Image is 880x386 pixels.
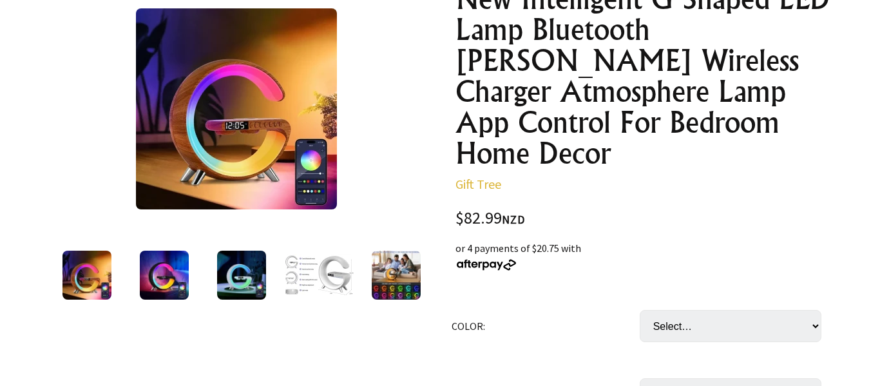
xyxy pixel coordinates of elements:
[136,8,337,209] img: New Intelligent G Shaped LED Lamp Bluetooth Speake Wireless Charger Atmosphere Lamp App Control F...
[455,176,501,192] a: Gift Tree
[452,292,640,360] td: COLOR:
[140,251,189,300] img: New Intelligent G Shaped LED Lamp Bluetooth Speake Wireless Charger Atmosphere Lamp App Control F...
[502,212,525,227] span: NZD
[285,254,354,296] img: New Intelligent G Shaped LED Lamp Bluetooth Speake Wireless Charger Atmosphere Lamp App Control F...
[455,210,832,227] div: $82.99
[217,251,266,300] img: New Intelligent G Shaped LED Lamp Bluetooth Speake Wireless Charger Atmosphere Lamp App Control F...
[62,251,111,300] img: New Intelligent G Shaped LED Lamp Bluetooth Speake Wireless Charger Atmosphere Lamp App Control F...
[455,240,832,271] div: or 4 payments of $20.75 with
[372,251,421,300] img: New Intelligent G Shaped LED Lamp Bluetooth Speake Wireless Charger Atmosphere Lamp App Control F...
[455,259,517,271] img: Afterpay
